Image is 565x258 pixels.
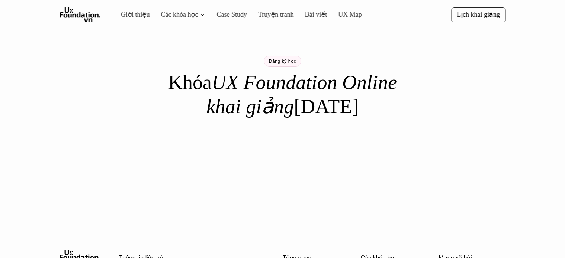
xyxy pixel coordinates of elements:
a: Case Study [216,11,247,18]
em: UX Foundation Online khai giảng [206,71,402,118]
p: Lịch khai giảng [457,10,500,19]
a: Bài viết [305,11,327,18]
iframe: Tally form [134,134,431,189]
a: Truyện tranh [258,11,294,18]
a: Các khóa học [161,11,198,18]
p: Đăng ký học [269,59,296,64]
h1: Khóa [DATE] [153,71,413,119]
a: Giới thiệu [121,11,150,18]
a: Lịch khai giảng [451,7,506,22]
a: UX Map [338,11,362,18]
